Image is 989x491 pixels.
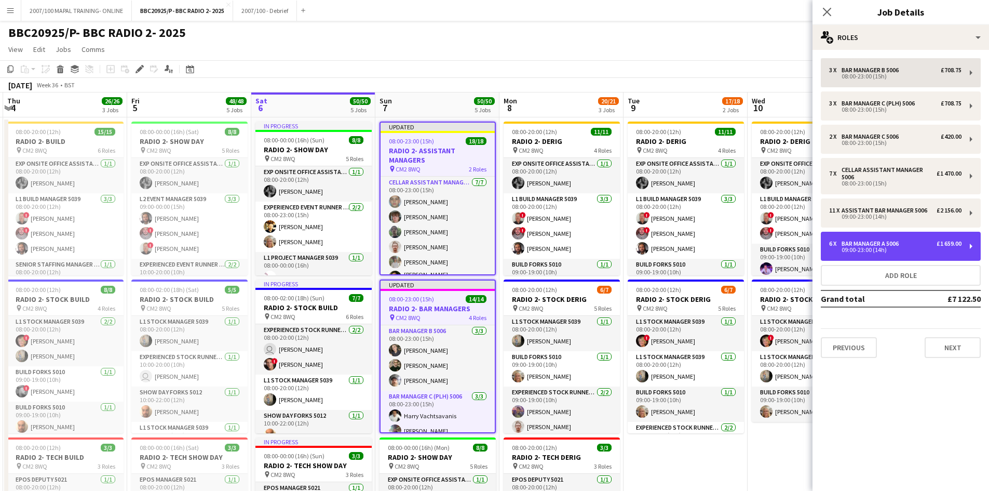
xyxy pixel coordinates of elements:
[255,280,372,433] div: In progress08:00-02:00 (18h) (Sun)7/7RADIO 2- STOCK BUILD CM2 8WQ6 RolesExperienced Stock Runner ...
[937,207,961,214] div: £2 156.00
[346,471,363,479] span: 3 Roles
[752,158,868,193] app-card-role: Exp Onsite Office Assistant 50121/108:00-20:00 (12h)[PERSON_NAME]
[504,351,620,387] app-card-role: Build Forks 50101/109:00-19:00 (10h)[PERSON_NAME]
[829,214,961,219] div: 09:00-23:00 (14h)
[6,102,20,114] span: 4
[23,212,30,218] span: !
[915,290,981,307] td: £7 122.50
[519,462,544,470] span: CM2 8WQ
[29,43,49,56] a: Edit
[51,43,75,56] a: Jobs
[381,325,495,391] app-card-role: Bar Manager B 50063/308:00-23:00 (15h)[PERSON_NAME][PERSON_NAME][PERSON_NAME]
[594,304,612,312] span: 5 Roles
[723,106,742,114] div: 2 Jobs
[750,102,765,114] span: 10
[101,444,115,452] span: 3/3
[504,122,620,275] app-job-card: 08:00-20:00 (12h)11/11RADIO 2- DERIG CM2 8WQ4 RolesExp Onsite Office Assistant 50121/108:00-20:00...
[98,147,115,154] span: 6 Roles
[7,295,124,304] h3: RADIO 2- STOCK BUILD
[821,290,915,307] td: Grand total
[644,227,650,233] span: !
[140,128,199,136] span: 08:00-00:00 (16h) (Sat)
[842,133,903,140] div: Bar Manager C 5006
[829,74,961,79] div: 08:00-23:00 (15h)
[475,106,494,114] div: 5 Jobs
[469,165,486,173] span: 2 Roles
[504,137,620,146] h3: RADIO 2- DERIG
[33,45,45,54] span: Edit
[131,295,248,304] h3: RADIO 2- STOCK BUILD
[8,25,186,41] h1: BBC20925/P- BBC RADIO 2- 2025
[715,128,736,136] span: 11/11
[22,462,47,470] span: CM2 8WQ
[519,304,544,312] span: CM2 8WQ
[636,128,681,136] span: 08:00-20:00 (12h)
[255,166,372,202] app-card-role: Exp Onsite Office Assistant 50121/108:00-20:00 (12h)[PERSON_NAME]
[395,462,419,470] span: CM2 8WQ
[597,286,612,294] span: 6/7
[16,128,61,136] span: 08:00-20:00 (12h)
[255,122,372,275] app-job-card: In progress08:00-00:00 (16h) (Sun)8/8RADIO 2- SHOW DAY CM2 8WQ5 RolesExp Onsite Office Assistant ...
[941,100,961,107] div: £708.75
[7,259,124,294] app-card-role: Senior Staffing Manager 50391/108:00-20:00 (12h)
[140,444,199,452] span: 08:00-00:00 (16h) (Sat)
[597,444,612,452] span: 3/3
[222,462,239,470] span: 3 Roles
[760,286,805,294] span: 08:00-20:00 (12h)
[599,106,618,114] div: 3 Jobs
[255,410,372,445] app-card-role: Show Day Forks 50121/110:00-22:00 (12h)[PERSON_NAME]
[718,147,736,154] span: 4 Roles
[225,444,239,452] span: 3/3
[7,402,124,437] app-card-role: Build Forks 50101/109:00-19:00 (10h)[PERSON_NAME]
[829,181,961,186] div: 08:00-23:00 (15h)
[829,240,842,247] div: 6 x
[396,314,421,322] span: CM2 8WQ
[389,295,434,303] span: 08:00-23:00 (15h)
[752,137,868,146] h3: RADIO 2- DERIG
[381,304,495,313] h3: RADIO 2- BAR MANAGERS
[146,462,171,470] span: CM2 8WQ
[380,280,496,433] app-job-card: Updated08:00-23:00 (15h)14/14RADIO 2- BAR MANAGERS CM2 8WQ4 RolesBar Manager B 50063/308:00-23:00...
[504,158,620,193] app-card-role: Exp Onsite Office Assistant 50121/108:00-20:00 (12h)[PERSON_NAME]
[7,137,124,146] h3: RADIO 2- BUILD
[131,122,248,275] app-job-card: 08:00-00:00 (16h) (Sat)8/8RADIO 2- SHOW DAY CM2 8WQ5 RolesExp Onsite Office Assistant 50121/108:0...
[512,286,557,294] span: 08:00-20:00 (12h)
[16,286,61,294] span: 08:00-20:00 (12h)
[270,471,295,479] span: CM2 8WQ
[381,281,495,289] div: Updated
[829,107,961,112] div: 08:00-23:00 (15h)
[628,295,744,304] h3: RADIO 2- STOCK DERIG
[643,147,668,154] span: CM2 8WQ
[255,96,267,105] span: Sat
[131,137,248,146] h3: RADIO 2- SHOW DAY
[131,259,248,309] app-card-role: Experienced Event Runner 50122/210:00-20:00 (10h)
[643,304,668,312] span: CM2 8WQ
[626,102,640,114] span: 9
[504,259,620,294] app-card-role: Build Forks 50101/109:00-19:00 (10h)
[131,422,248,457] app-card-role: L1 Stock Manager 50391/114:00-02:00 (12h)
[829,207,842,214] div: 11 x
[255,375,372,410] app-card-role: L1 Stock Manager 50391/108:00-20:00 (12h)[PERSON_NAME]
[101,286,115,294] span: 8/8
[941,133,961,140] div: £420.00
[842,67,903,74] div: Bar Manager B 5006
[752,193,868,244] app-card-role: L1 Build Manager 50392/208:00-20:00 (12h)![PERSON_NAME]![PERSON_NAME]
[381,391,495,456] app-card-role: Bar Manager C (PLH) 50063/308:00-23:00 (15h)Ηarry Vachtsavanis[PERSON_NAME]
[131,96,140,105] span: Fri
[132,1,233,21] button: BBC20925/P- BBC RADIO 2- 2025
[146,304,171,312] span: CM2 8WQ
[56,45,71,54] span: Jobs
[34,81,60,89] span: Week 36
[752,96,765,105] span: Wed
[628,122,744,275] app-job-card: 08:00-20:00 (12h)11/11RADIO 2- DERIG CM2 8WQ4 RolesExp Onsite Office Assistant 50121/108:00-20:00...
[21,1,132,21] button: 2007/100 MAPAL TRAINING- ONLINE
[255,303,372,312] h3: RADIO 2- STOCK BUILD
[520,212,526,218] span: !
[131,158,248,193] app-card-role: Exp Onsite Office Assistant 50121/108:00-20:00 (12h)[PERSON_NAME]
[842,240,903,247] div: Bar Manager A 5006
[829,140,961,145] div: 08:00-23:00 (15h)
[349,294,363,302] span: 7/7
[380,122,496,275] app-job-card: Updated08:00-23:00 (15h)18/18RADIO 2- ASSISTANT MANAGERS CM2 8WQ2 RolesCellar Assistant Manager 5...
